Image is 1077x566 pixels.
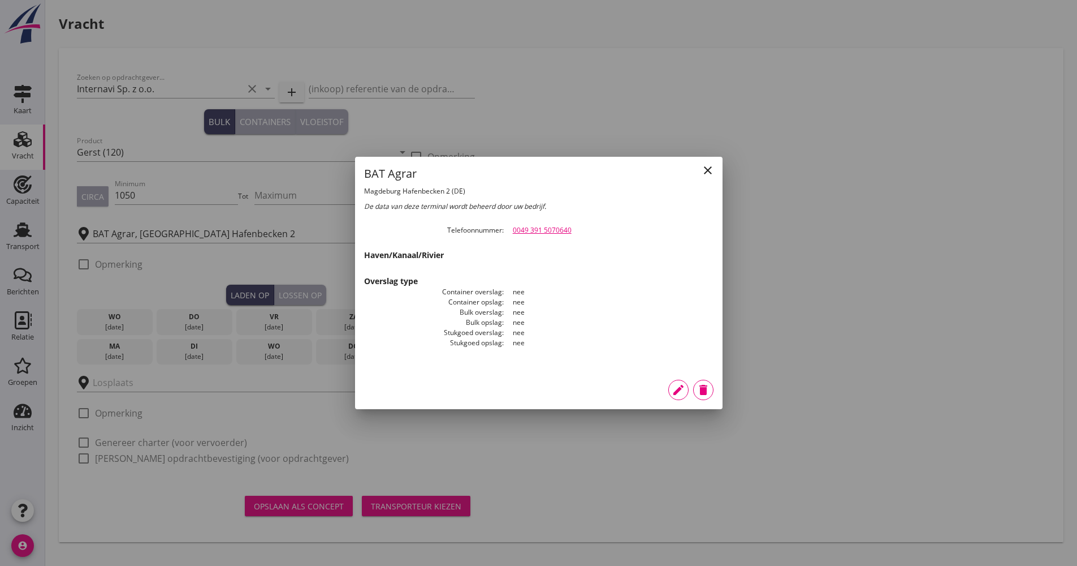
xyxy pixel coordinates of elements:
[364,166,539,181] h1: BAT Agrar
[364,225,504,235] dt: Telefoonnummer
[364,275,713,287] h3: Overslag type
[701,164,715,177] i: close
[504,328,713,338] dd: nee
[364,249,713,261] h3: Haven/Kanaal/Rivier
[364,287,504,297] dt: Container overslag
[504,307,713,318] dd: nee
[697,383,710,397] i: delete
[364,328,504,338] dt: Stukgoed overslag
[504,287,713,297] dd: nee
[504,318,713,328] dd: nee
[504,338,713,348] dd: nee
[513,225,572,235] a: 0049 391 5070640
[672,383,685,397] i: edit
[364,187,539,196] h2: Magdeburg Hafenbecken 2 (DE)
[364,297,504,307] dt: Container opslag
[364,338,504,348] dt: Stukgoed opslag
[504,297,713,307] dd: nee
[364,201,713,212] div: De data van deze terminal wordt beheerd door uw bedrijf.
[364,307,504,318] dt: Bulk overslag
[364,318,504,328] dt: Bulk opslag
